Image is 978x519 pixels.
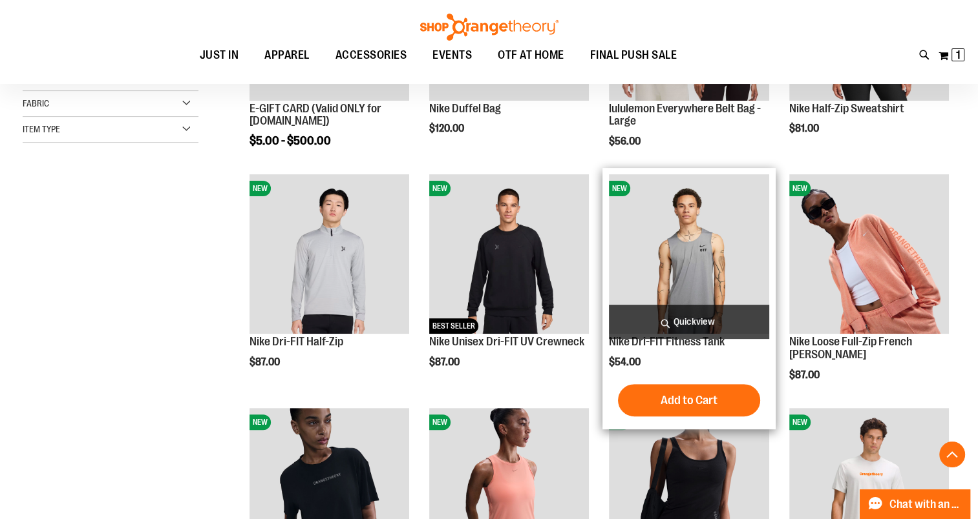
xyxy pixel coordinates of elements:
img: Nike Loose Full-Zip French Terry Hoodie [789,174,949,334]
span: EVENTS [432,41,472,70]
span: NEW [609,181,630,196]
span: Item Type [23,124,60,134]
a: Nike Loose Full-Zip French Terry HoodieNEW [789,174,949,336]
span: NEW [250,181,271,196]
div: product [423,168,595,401]
button: Back To Top [939,442,965,467]
a: Nike Dri-FIT Half-ZipNEW [250,174,409,336]
span: Fabric [23,98,49,108]
span: $5.00 - $500.00 [250,134,331,147]
span: $56.00 [609,136,643,147]
div: product [783,168,955,414]
img: Nike Dri-FIT Fitness Tank [609,174,769,334]
span: Chat with an Expert [889,498,962,511]
span: $87.00 [789,369,822,381]
img: Shop Orangetheory [418,14,560,41]
a: Nike Dri-FIT Half-Zip [250,335,343,348]
a: JUST IN [187,41,252,70]
span: NEW [429,181,451,196]
a: ACCESSORIES [323,41,420,70]
div: product [602,168,775,429]
span: Add to Cart [661,393,718,407]
a: Nike Dri-FIT Fitness Tank [609,335,725,348]
span: OTF AT HOME [498,41,564,70]
span: ACCESSORIES [335,41,407,70]
span: $120.00 [429,123,466,134]
a: Quickview [609,305,769,339]
button: Chat with an Expert [860,489,971,519]
a: E-GIFT CARD (Valid ONLY for [DOMAIN_NAME]) [250,102,381,128]
span: $54.00 [609,356,643,368]
a: EVENTS [420,41,485,70]
span: $87.00 [250,356,282,368]
a: Nike Loose Full-Zip French [PERSON_NAME] [789,335,912,361]
div: product [243,168,416,401]
span: FINAL PUSH SALE [590,41,677,70]
a: FINAL PUSH SALE [577,41,690,70]
span: NEW [789,414,811,430]
img: Nike Dri-FIT Half-Zip [250,174,409,334]
a: lululemon Everywhere Belt Bag - Large [609,102,761,128]
span: NEW [250,414,271,430]
span: $87.00 [429,356,462,368]
a: Nike Half-Zip Sweatshirt [789,102,904,115]
img: Nike Unisex Dri-FIT UV Crewneck [429,174,589,334]
a: OTF AT HOME [485,41,577,70]
span: NEW [789,181,811,196]
button: Add to Cart [618,384,760,416]
span: $81.00 [789,123,821,134]
span: NEW [429,414,451,430]
a: Nike Duffel Bag [429,102,501,115]
a: Nike Dri-FIT Fitness TankNEW [609,174,769,336]
span: APPAREL [264,41,310,70]
span: JUST IN [200,41,239,70]
span: BEST SELLER [429,318,478,334]
a: Nike Unisex Dri-FIT UV Crewneck [429,335,584,348]
a: Nike Unisex Dri-FIT UV CrewneckNEWBEST SELLER [429,174,589,336]
a: APPAREL [251,41,323,70]
span: 1 [956,48,961,61]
